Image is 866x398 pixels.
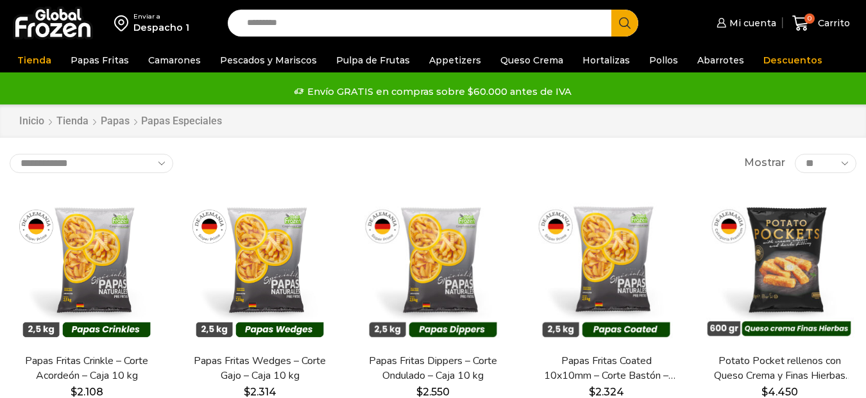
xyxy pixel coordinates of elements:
[423,48,488,72] a: Appetizers
[11,48,58,72] a: Tienda
[114,12,133,34] img: address-field-icon.svg
[710,354,849,383] a: Potato Pocket rellenos con Queso Crema y Finas Hierbas – Caja 8.4 kg
[19,114,45,129] a: Inicio
[789,8,853,38] a: 0 Carrito
[757,48,829,72] a: Descuentos
[416,386,450,398] bdi: 2.550
[744,156,785,170] span: Mostrar
[364,354,502,383] a: Papas Fritas Dippers – Corte Ondulado – Caja 10 kg
[71,386,103,398] bdi: 2.108
[142,48,207,72] a: Camarones
[191,354,329,383] a: Papas Fritas Wedges – Corte Gajo – Caja 10 kg
[244,386,250,398] span: $
[713,10,776,36] a: Mi cuenta
[589,386,595,398] span: $
[71,386,77,398] span: $
[214,48,323,72] a: Pescados y Mariscos
[10,154,173,173] select: Pedido de la tienda
[64,48,135,72] a: Papas Fritas
[761,386,768,398] span: $
[19,114,222,129] nav: Breadcrumb
[691,48,751,72] a: Abarrotes
[244,386,276,398] bdi: 2.314
[133,21,189,34] div: Despacho 1
[804,13,815,24] span: 0
[17,354,156,383] a: Papas Fritas Crinkle – Corte Acordeón – Caja 10 kg
[100,114,130,129] a: Papas
[133,12,189,21] div: Enviar a
[611,10,638,37] button: Search button
[761,386,798,398] bdi: 4.450
[576,48,636,72] a: Hortalizas
[416,386,423,398] span: $
[643,48,684,72] a: Pollos
[141,115,222,127] h1: Papas Especiales
[815,17,850,29] span: Carrito
[589,386,624,398] bdi: 2.324
[726,17,776,29] span: Mi cuenta
[56,114,89,129] a: Tienda
[494,48,570,72] a: Queso Crema
[537,354,675,383] a: Papas Fritas Coated 10x10mm – Corte Bastón – Caja 10 kg
[330,48,416,72] a: Pulpa de Frutas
